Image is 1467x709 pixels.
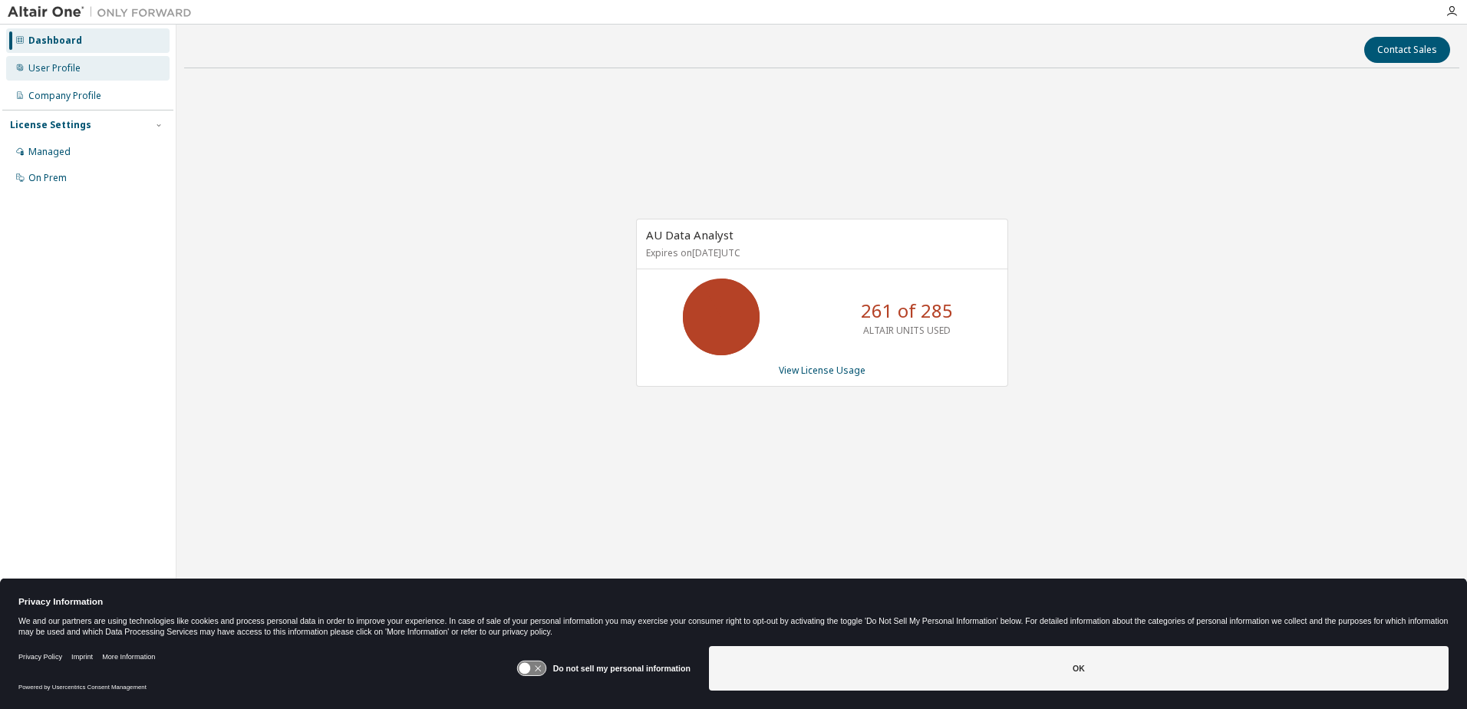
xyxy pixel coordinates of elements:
[861,298,953,324] p: 261 of 285
[8,5,199,20] img: Altair One
[28,146,71,158] div: Managed
[28,62,81,74] div: User Profile
[1364,37,1450,63] button: Contact Sales
[646,227,733,242] span: AU Data Analyst
[28,90,101,102] div: Company Profile
[28,172,67,184] div: On Prem
[28,35,82,47] div: Dashboard
[10,119,91,131] div: License Settings
[863,324,951,337] p: ALTAIR UNITS USED
[779,364,865,377] a: View License Usage
[646,246,994,259] p: Expires on [DATE] UTC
